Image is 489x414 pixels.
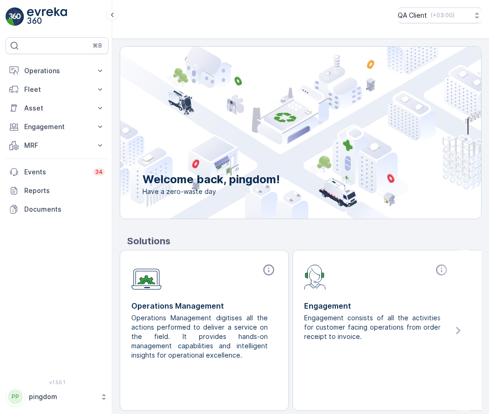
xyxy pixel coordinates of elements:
img: module-icon [304,263,326,290]
p: Operations Management digitises all the actions performed to deliver a service on the field. It p... [131,313,270,360]
p: Documents [24,205,105,214]
p: MRF [24,141,90,150]
img: logo_light-DOdMpM7g.png [27,7,67,26]
button: MRF [6,136,109,155]
button: Operations [6,62,109,80]
button: QA Client(+03:00) [398,7,482,23]
img: logo [6,7,24,26]
a: Documents [6,200,109,219]
div: PP [8,389,23,404]
button: Engagement [6,117,109,136]
img: module-icon [131,263,162,290]
span: Have a zero-waste day [143,187,280,196]
p: ( +03:00 ) [431,12,455,19]
p: Engagement consists of all the activities for customer facing operations from order receipt to in... [304,313,442,341]
span: v 1.50.1 [6,379,109,385]
p: Solutions [127,234,482,248]
a: Events34 [6,163,109,181]
p: Events [24,167,88,177]
p: Operations [24,66,90,76]
img: city illustration [78,47,481,219]
p: Asset [24,103,90,113]
p: 34 [95,168,103,176]
p: Welcome back, pingdom! [143,172,280,187]
p: Reports [24,186,105,195]
button: Asset [6,99,109,117]
p: Operations Management [131,300,277,311]
p: pingdom [29,392,95,401]
button: Fleet [6,80,109,99]
p: Fleet [24,85,90,94]
a: Reports [6,181,109,200]
p: Engagement [24,122,90,131]
p: QA Client [398,11,427,20]
button: PPpingdom [6,387,109,407]
p: ⌘B [93,42,102,49]
p: Engagement [304,300,450,311]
